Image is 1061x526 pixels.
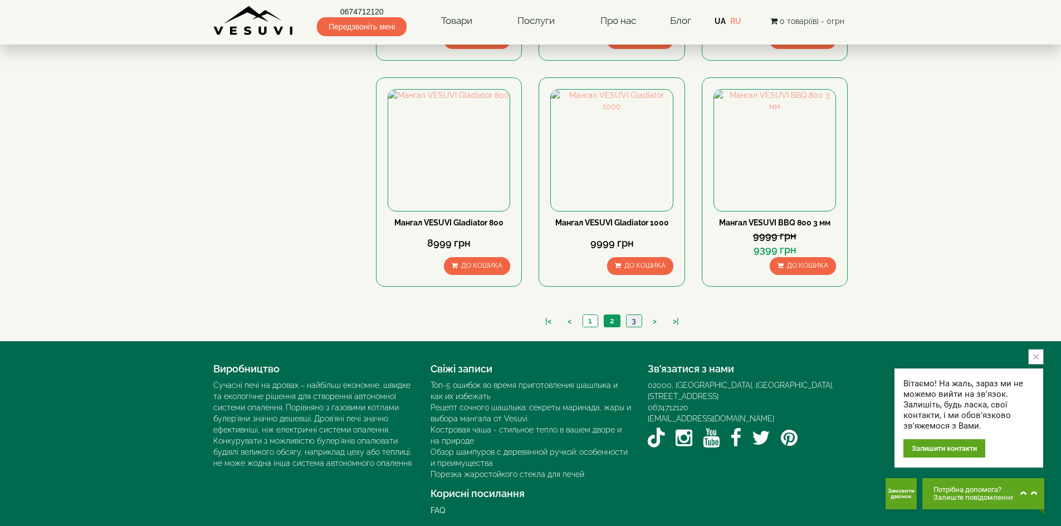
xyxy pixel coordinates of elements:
img: Мангал VESUVI BBQ 800 3 мм [714,90,835,211]
a: Мангал VESUVI BBQ 800 3 мм [719,218,830,227]
a: 3 [626,315,642,327]
div: 9999 грн [550,236,673,250]
div: 02000, [GEOGRAPHIC_DATA], [GEOGRAPHIC_DATA]. [STREET_ADDRESS] [648,380,848,402]
button: Chat button [922,478,1044,509]
a: Instagram VESUVI [676,424,692,452]
a: Товари [430,8,483,34]
a: Блог [670,15,691,26]
a: RU [730,17,741,26]
a: Facebook VESUVI [730,424,741,452]
img: Завод VESUVI [213,6,294,36]
span: До кошика [787,262,828,269]
a: FAQ [431,506,445,515]
a: Twitter / X VESUVI [752,424,770,452]
button: До кошика [770,257,836,274]
a: Послуги [506,8,566,34]
a: Обзор шампуров с деревянной ручкой: особенности и преимущества [431,448,628,468]
span: 2 [610,316,614,325]
div: Вітаємо! На жаль, зараз ми не можемо вийти на зв'язок. Залишіть, будь ласка, свої контакти, і ми ... [903,378,1034,431]
div: 9399 грн [713,243,836,257]
a: UA [715,17,726,26]
span: До кошика [461,262,502,269]
a: Pinterest VESUVI [781,424,798,452]
a: Про нас [589,8,647,34]
img: Мангал VESUVI Gladiator 1000 [551,90,672,211]
span: До кошика [624,262,666,269]
div: 9999 грн [713,229,836,243]
a: Мангал VESUVI Gladiator 800 [394,218,503,227]
div: 8999 грн [388,236,510,250]
a: [EMAIL_ADDRESS][DOMAIN_NAME] [648,414,774,423]
span: Залиште повідомлення [933,494,1014,502]
button: Get Call button [886,478,917,509]
span: Замовити дзвінок [888,488,915,499]
a: YouTube VESUVI [703,424,720,452]
a: Топ-5 ошибок во время приготовления шашлыка и как их избежать [431,381,618,401]
button: До кошика [444,257,510,274]
a: 1 [583,315,598,327]
a: Мангал VESUVI Gladiator 1000 [555,218,669,227]
span: Потрібна допомога? [933,486,1014,494]
a: TikTok VESUVI [648,424,665,452]
a: Рецепт сочного шашлыка: секреты маринада, жары и выбора мангала от Vesuvi. [431,403,631,423]
div: Залишити контакти [903,439,985,458]
a: > [647,316,662,327]
button: close button [1028,349,1044,365]
span: Передзвоніть мені [317,17,407,36]
a: |< [540,316,557,327]
h4: Свіжі записи [431,363,631,375]
a: Костровая чаша - стильное тепло в вашем дворе и на природе [431,425,622,445]
h4: Корисні посилання [431,488,631,499]
a: 0674712120 [317,6,407,17]
a: >| [667,316,684,327]
a: 0674712120 [648,403,688,412]
div: Сучасні печі на дровах – найбільш економне, швидке та екологічне рішення для створення автономної... [213,380,414,469]
button: 0 товар(ів) - 0грн [767,15,848,27]
img: Мангал VESUVI Gladiator 800 [388,90,510,211]
a: < [562,316,577,327]
a: Порезка жаростойкого стекла для печей [431,470,584,479]
span: 0 товар(ів) - 0грн [780,17,844,26]
h4: Зв’язатися з нами [648,363,848,375]
button: До кошика [607,257,673,274]
h4: Виробництво [213,363,414,375]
